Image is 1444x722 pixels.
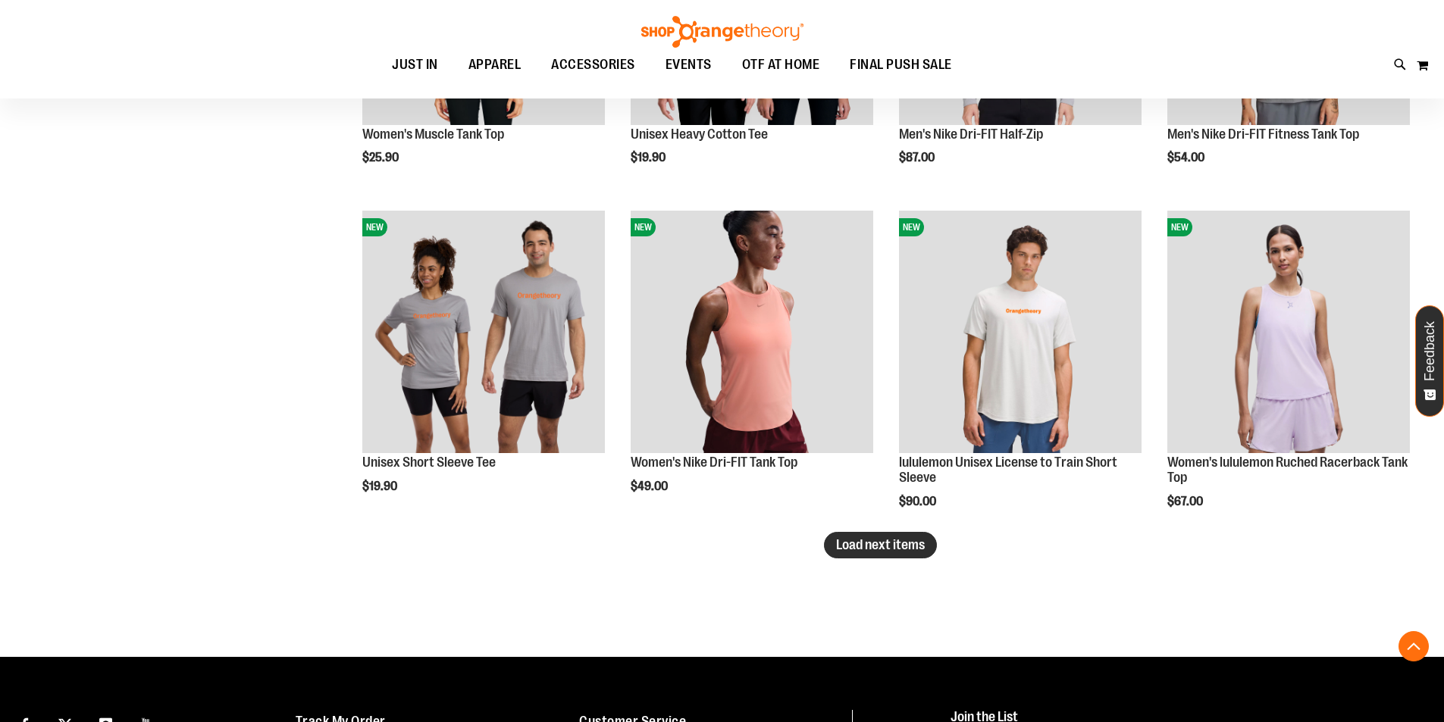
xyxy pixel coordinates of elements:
[631,151,668,164] span: $19.90
[377,48,453,82] a: JUST IN
[824,532,937,558] button: Load next items
[727,48,835,83] a: OTF AT HOME
[899,151,937,164] span: $87.00
[1167,455,1408,485] a: Women's lululemon Ruched Racerback Tank Top
[639,16,806,48] img: Shop Orangetheory
[468,48,522,82] span: APPAREL
[1160,203,1417,546] div: product
[362,218,387,236] span: NEW
[631,480,670,493] span: $49.00
[392,48,438,82] span: JUST IN
[623,203,881,532] div: product
[1167,495,1205,508] span: $67.00
[631,455,797,470] a: Women's Nike Dri-FIT Tank Top
[362,127,504,142] a: Women's Muscle Tank Top
[536,48,650,83] a: ACCESSORIES
[891,203,1149,546] div: product
[362,480,399,493] span: $19.90
[650,48,727,83] a: EVENTS
[1167,218,1192,236] span: NEW
[362,211,605,453] img: Unisex Short Sleeve Tee
[1167,211,1410,453] img: Women's lululemon Ruched Racerback Tank Top
[899,218,924,236] span: NEW
[1399,631,1429,661] button: Back To Top
[899,211,1142,453] img: lululemon Unisex License to Train Short Sleeve
[453,48,537,83] a: APPAREL
[899,211,1142,455] a: lululemon Unisex License to Train Short SleeveNEW
[742,48,820,82] span: OTF AT HOME
[362,455,496,470] a: Unisex Short Sleeve Tee
[631,211,873,453] img: Women's Nike Dri-FIT Tank Top
[1167,151,1207,164] span: $54.00
[850,48,952,82] span: FINAL PUSH SALE
[551,48,635,82] span: ACCESSORIES
[666,48,712,82] span: EVENTS
[836,537,925,552] span: Load next items
[362,211,605,455] a: Unisex Short Sleeve TeeNEW
[355,203,612,532] div: product
[835,48,967,83] a: FINAL PUSH SALE
[631,218,656,236] span: NEW
[1423,321,1437,381] span: Feedback
[1167,127,1359,142] a: Men's Nike Dri-FIT Fitness Tank Top
[1415,305,1444,417] button: Feedback - Show survey
[631,127,768,142] a: Unisex Heavy Cotton Tee
[899,127,1043,142] a: Men's Nike Dri-FIT Half-Zip
[899,455,1117,485] a: lululemon Unisex License to Train Short Sleeve
[1167,211,1410,455] a: Women's lululemon Ruched Racerback Tank TopNEW
[362,151,401,164] span: $25.90
[899,495,938,508] span: $90.00
[631,211,873,455] a: Women's Nike Dri-FIT Tank TopNEW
